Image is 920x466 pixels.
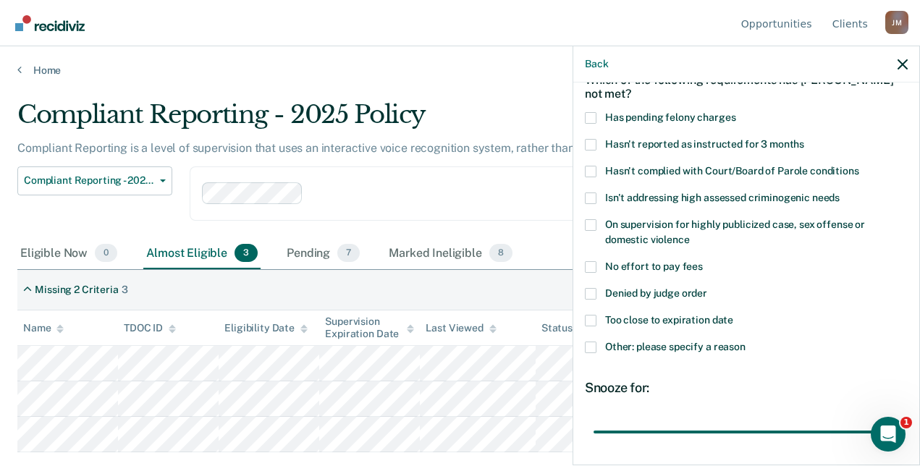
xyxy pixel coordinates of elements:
span: 7 [337,244,360,263]
img: Recidiviz [15,15,85,31]
div: Supervision Expiration Date [325,315,414,340]
div: Marked Ineligible [386,238,515,270]
span: 1 [900,417,912,428]
div: J M [885,11,908,34]
span: Other: please specify a reason [605,341,746,352]
div: Missing 2 Criteria [35,284,118,296]
div: Pending [284,238,363,270]
div: Status [541,322,573,334]
iframe: Intercom live chat [871,417,906,452]
div: Compliant Reporting - 2025 Policy [17,100,845,141]
div: TDOC ID [124,322,176,334]
span: No effort to pay fees [605,260,703,272]
a: Home [17,64,903,77]
div: Name [23,322,64,334]
div: Eligible Now [17,238,120,270]
span: Has pending felony charges [605,111,735,123]
span: On supervision for highly publicized case, sex offense or domestic violence [605,219,865,245]
div: Eligibility Date [224,322,308,334]
span: Isn't addressing high assessed criminogenic needs [605,192,840,203]
span: Hasn't complied with Court/Board of Parole conditions [605,165,859,177]
span: Compliant Reporting - 2025 Policy [24,174,154,187]
span: 3 [235,244,258,263]
p: Compliant Reporting is a level of supervision that uses an interactive voice recognition system, ... [17,141,786,155]
span: 0 [95,244,117,263]
div: Almost Eligible [143,238,261,270]
button: Profile dropdown button [885,11,908,34]
div: Last Viewed [426,322,496,334]
div: Which of the following requirements has [PERSON_NAME] not met? [585,62,908,112]
span: Too close to expiration date [605,314,733,326]
span: Hasn't reported as instructed for 3 months [605,138,804,150]
span: Denied by judge order [605,287,707,299]
button: Back [585,58,608,70]
div: Snooze for: [585,380,908,396]
div: 3 [122,284,128,296]
span: 8 [489,244,512,263]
